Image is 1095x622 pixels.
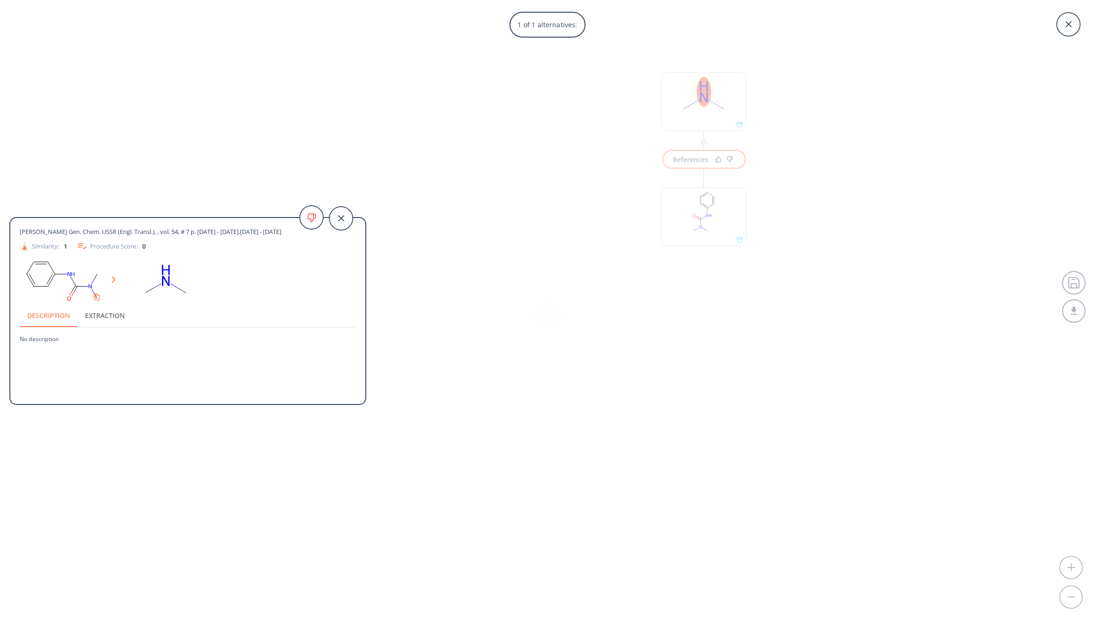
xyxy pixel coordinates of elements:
[89,289,104,304] button: Copy to clipboard
[77,304,132,327] button: Extraction
[64,243,67,249] div: 1
[20,327,356,343] p: No description
[20,241,67,251] div: Similarity:
[20,257,104,304] svg: CN(C)C(=O)Nc1ccccc1
[123,257,208,304] svg: CNC
[20,304,77,327] button: Description
[142,243,146,249] div: 0
[77,241,146,252] div: Procedure Score:
[20,304,356,327] div: procedure tabs
[20,227,281,236] span: [PERSON_NAME] Gen. Chem. USSR (Engl. Transl.), , vol. 54, # 7 p. [DATE] - [DATE],[DATE] - [DATE]
[513,15,582,34] p: 1 of 1 alternatives:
